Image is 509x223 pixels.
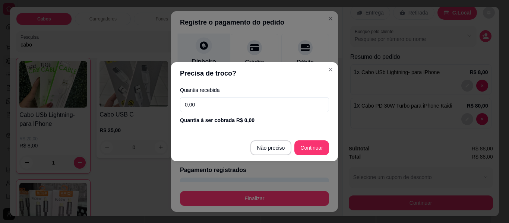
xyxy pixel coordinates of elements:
[294,140,329,155] button: Continuar
[180,117,329,124] div: Quantia à ser cobrada R$ 0,00
[325,64,336,76] button: Close
[250,140,292,155] button: Não preciso
[180,87,329,93] label: Quantia recebida
[171,62,338,85] header: Precisa de troco?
